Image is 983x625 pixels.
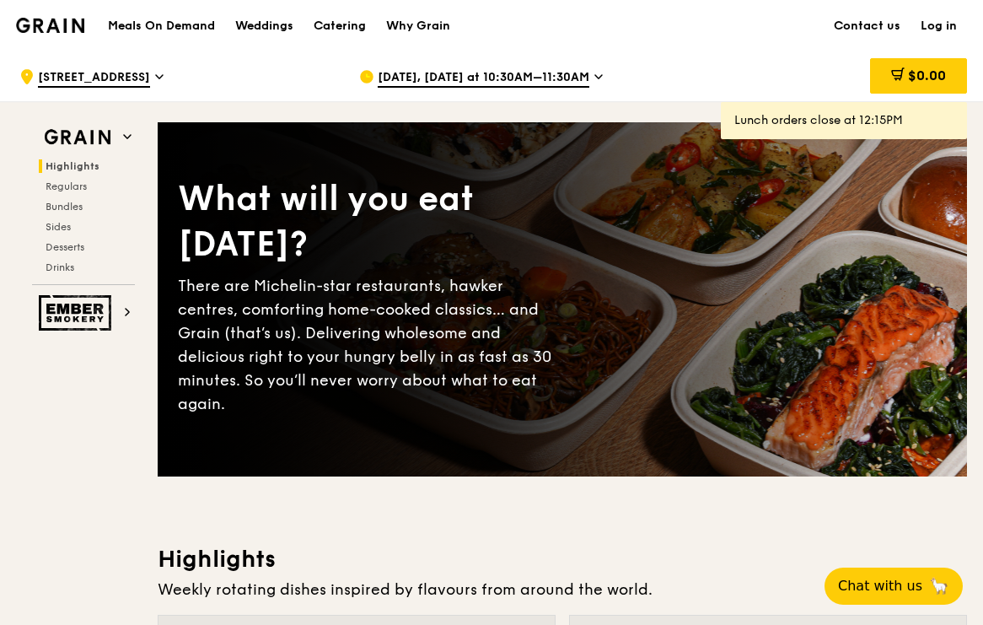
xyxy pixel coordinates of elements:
[908,67,946,84] span: $0.00
[158,578,967,601] div: Weekly rotating dishes inspired by flavours from around the world.
[178,274,562,416] div: There are Michelin-star restaurants, hawker centres, comforting home-cooked classics… and Grain (...
[734,112,953,129] div: Lunch orders close at 12:15PM
[314,1,366,51] div: Catering
[929,576,949,596] span: 🦙
[39,122,116,153] img: Grain web logo
[46,160,99,172] span: Highlights
[225,1,303,51] a: Weddings
[16,18,84,33] img: Grain
[824,1,910,51] a: Contact us
[46,221,71,233] span: Sides
[910,1,967,51] a: Log in
[108,18,215,35] h1: Meals On Demand
[46,241,84,253] span: Desserts
[46,261,74,273] span: Drinks
[38,69,150,88] span: [STREET_ADDRESS]
[178,176,562,267] div: What will you eat [DATE]?
[378,69,589,88] span: [DATE], [DATE] at 10:30AM–11:30AM
[46,201,83,213] span: Bundles
[46,180,87,192] span: Regulars
[158,544,967,574] h3: Highlights
[386,1,450,51] div: Why Grain
[838,576,922,596] span: Chat with us
[39,295,116,331] img: Ember Smokery web logo
[235,1,293,51] div: Weddings
[303,1,376,51] a: Catering
[376,1,460,51] a: Why Grain
[825,568,963,605] button: Chat with us🦙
